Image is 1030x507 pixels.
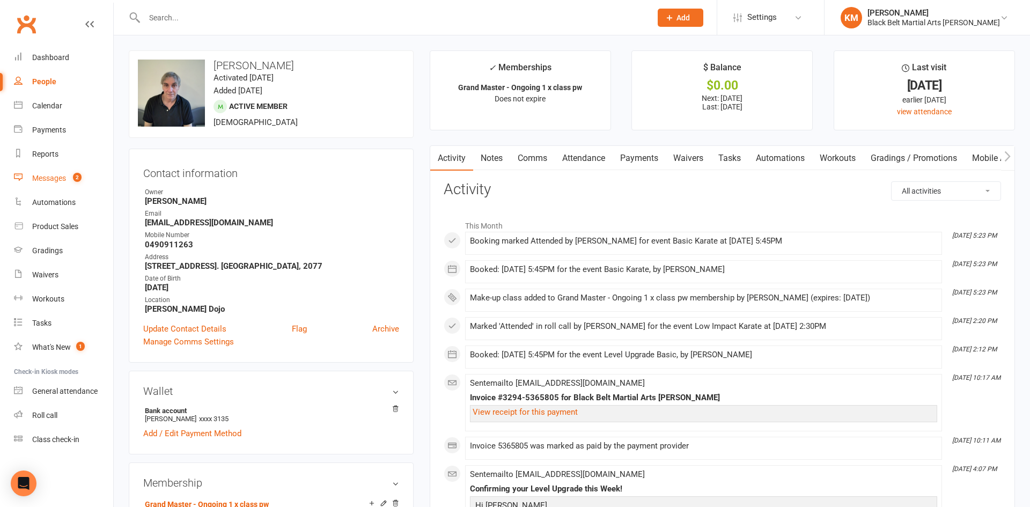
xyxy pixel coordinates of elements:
div: [PERSON_NAME] [867,8,1000,18]
a: Mobile App [965,146,1022,171]
strong: [PERSON_NAME] Dojo [145,304,399,314]
div: Booked: [DATE] 5:45PM for the event Basic Karate, by [PERSON_NAME] [470,265,937,274]
a: Automations [748,146,812,171]
div: Memberships [489,61,551,80]
div: Date of Birth [145,274,399,284]
div: Invoice 5365805 was marked as paid by the payment provider [470,442,937,451]
i: [DATE] 5:23 PM [952,232,997,239]
p: Next: [DATE] Last: [DATE] [642,94,803,111]
strong: 0490911263 [145,240,399,249]
div: Roll call [32,411,57,420]
a: Attendance [555,146,613,171]
div: Booked: [DATE] 5:45PM for the event Level Upgrade Basic, by [PERSON_NAME] [470,350,937,359]
a: Archive [372,322,399,335]
a: Calendar [14,94,113,118]
a: Manage Comms Settings [143,335,234,348]
div: Open Intercom Messenger [11,471,36,496]
input: Search... [141,10,644,25]
div: KM [841,7,862,28]
a: General attendance kiosk mode [14,379,113,403]
strong: [PERSON_NAME] [145,196,399,206]
div: Gradings [32,246,63,255]
div: What's New [32,343,71,351]
a: Class kiosk mode [14,428,113,452]
img: image1726471520.png [138,60,205,127]
div: Marked 'Attended' in roll call by [PERSON_NAME] for the event Low Impact Karate at [DATE] 2:30PM [470,322,937,331]
time: Added [DATE] [214,86,262,95]
div: Tasks [32,319,51,327]
span: Settings [747,5,777,30]
div: Product Sales [32,222,78,231]
i: ✓ [489,63,496,73]
div: People [32,77,56,86]
div: [DATE] [844,80,1005,91]
span: 1 [76,342,85,351]
span: Active member [229,102,288,111]
div: Calendar [32,101,62,110]
a: Notes [473,146,510,171]
strong: [EMAIL_ADDRESS][DOMAIN_NAME] [145,218,399,227]
strong: Bank account [145,407,394,415]
a: Update Contact Details [143,322,226,335]
a: Waivers [14,263,113,287]
div: Location [145,295,399,305]
a: Tasks [14,311,113,335]
strong: [STREET_ADDRESS]. [GEOGRAPHIC_DATA], 2077 [145,261,399,271]
div: Booking marked Attended by [PERSON_NAME] for event Basic Karate at [DATE] 5:45PM [470,237,937,246]
a: Clubworx [13,11,40,38]
a: Messages 2 [14,166,113,190]
div: Workouts [32,295,64,303]
a: Automations [14,190,113,215]
span: 2 [73,173,82,182]
div: Automations [32,198,76,207]
a: Reports [14,142,113,166]
a: Product Sales [14,215,113,239]
div: $0.00 [642,80,803,91]
div: Class check-in [32,435,79,444]
div: Black Belt Martial Arts [PERSON_NAME] [867,18,1000,27]
a: Tasks [711,146,748,171]
div: Payments [32,126,66,134]
a: Waivers [666,146,711,171]
button: Add [658,9,703,27]
i: [DATE] 2:12 PM [952,346,997,353]
div: $ Balance [703,61,741,80]
a: View receipt for this payment [473,407,578,417]
a: Add / Edit Payment Method [143,427,241,440]
a: Gradings [14,239,113,263]
span: Sent email to [EMAIL_ADDRESS][DOMAIN_NAME] [470,469,645,479]
a: What's New1 [14,335,113,359]
div: Email [145,209,399,219]
span: xxxx 3135 [199,415,229,423]
time: Activated [DATE] [214,73,274,83]
div: Waivers [32,270,58,279]
div: Address [145,252,399,262]
a: view attendance [897,107,952,116]
div: Messages [32,174,66,182]
a: Workouts [14,287,113,311]
a: People [14,70,113,94]
a: Roll call [14,403,113,428]
span: Add [676,13,690,22]
h3: Contact information [143,163,399,179]
span: Does not expire [495,94,546,103]
a: Payments [14,118,113,142]
div: Make-up class added to Grand Master - Ongoing 1 x class pw membership by [PERSON_NAME] (expires: ... [470,293,937,303]
a: Comms [510,146,555,171]
a: Activity [430,146,473,171]
i: [DATE] 10:17 AM [952,374,1000,381]
i: [DATE] 5:23 PM [952,260,997,268]
div: earlier [DATE] [844,94,1005,106]
a: Gradings / Promotions [863,146,965,171]
i: [DATE] 10:11 AM [952,437,1000,444]
div: Dashboard [32,53,69,62]
h3: Membership [143,477,399,489]
h3: Activity [444,181,1001,198]
a: Payments [613,146,666,171]
div: Reports [32,150,58,158]
div: Owner [145,187,399,197]
strong: Grand Master - Ongoing 1 x class pw [458,83,582,92]
h3: [PERSON_NAME] [138,60,404,71]
div: Mobile Number [145,230,399,240]
span: [DEMOGRAPHIC_DATA] [214,117,298,127]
